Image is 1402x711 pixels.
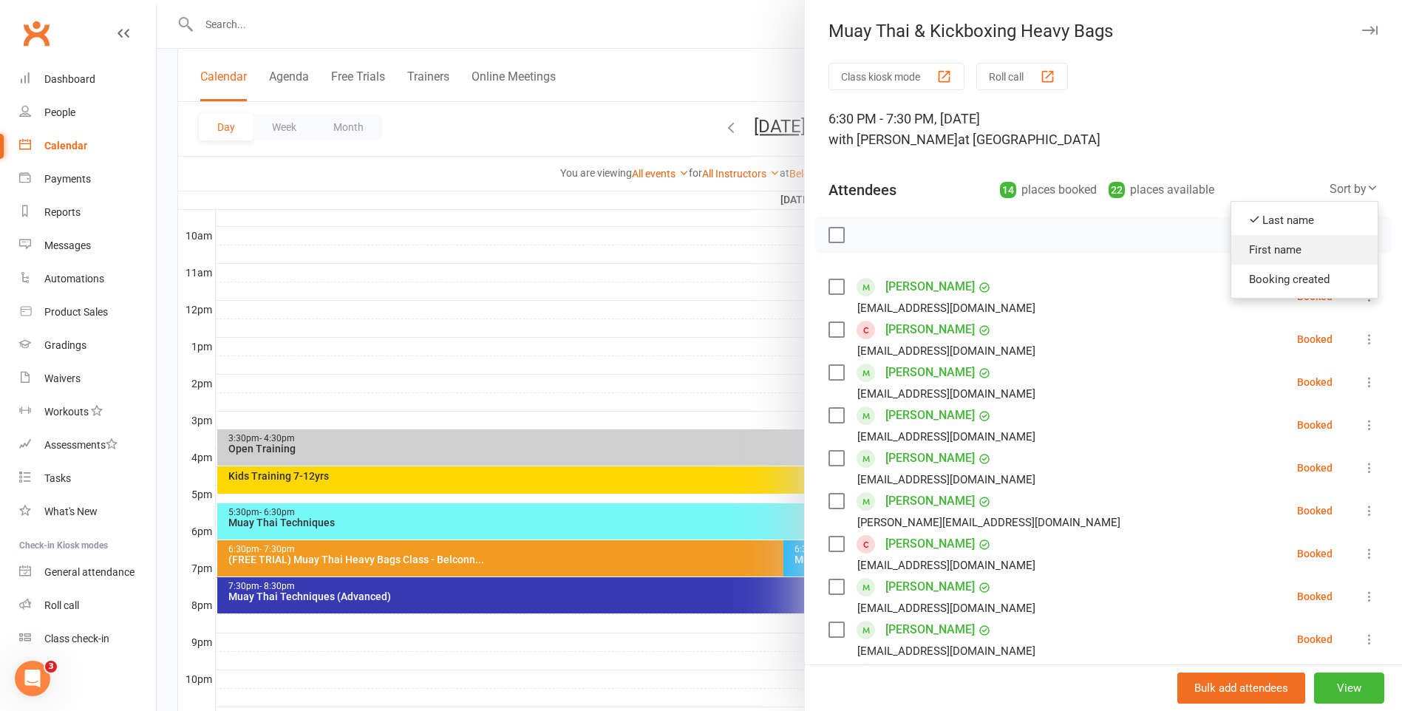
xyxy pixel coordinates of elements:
div: What's New [44,506,98,517]
div: Calendar [44,140,87,152]
div: [EMAIL_ADDRESS][DOMAIN_NAME] [857,642,1035,661]
div: [EMAIL_ADDRESS][DOMAIN_NAME] [857,470,1035,489]
div: People [44,106,75,118]
div: [EMAIL_ADDRESS][DOMAIN_NAME] [857,556,1035,575]
a: Roll call [19,589,156,622]
a: Booking created [1231,265,1378,294]
div: Class check-in [44,633,109,644]
a: [PERSON_NAME] [885,446,975,470]
a: Payments [19,163,156,196]
a: First name [1231,235,1378,265]
a: Last name [1231,205,1378,235]
div: [PERSON_NAME][EMAIL_ADDRESS][DOMAIN_NAME] [857,513,1120,532]
iframe: Intercom live chat [15,661,50,696]
div: 22 [1109,182,1125,198]
span: with [PERSON_NAME] [828,132,958,147]
div: Gradings [44,339,86,351]
div: Messages [44,239,91,251]
div: places booked [1000,180,1097,200]
div: Booked [1297,548,1333,559]
div: Muay Thai & Kickboxing Heavy Bags [805,21,1402,41]
a: [PERSON_NAME] [885,661,975,684]
a: Messages [19,229,156,262]
div: Dashboard [44,73,95,85]
div: Product Sales [44,306,108,318]
a: Automations [19,262,156,296]
a: Class kiosk mode [19,622,156,656]
div: General attendance [44,566,135,578]
div: Booked [1297,463,1333,473]
span: at [GEOGRAPHIC_DATA] [958,132,1100,147]
div: Assessments [44,439,118,451]
button: Class kiosk mode [828,63,964,90]
div: Booked [1297,377,1333,387]
div: Automations [44,273,104,285]
a: Waivers [19,362,156,395]
a: [PERSON_NAME] [885,404,975,427]
a: [PERSON_NAME] [885,361,975,384]
a: Assessments [19,429,156,462]
a: What's New [19,495,156,528]
a: Workouts [19,395,156,429]
a: [PERSON_NAME] [885,575,975,599]
div: Booked [1297,334,1333,344]
button: Bulk add attendees [1177,673,1305,704]
div: [EMAIL_ADDRESS][DOMAIN_NAME] [857,299,1035,318]
a: People [19,96,156,129]
div: places available [1109,180,1214,200]
div: [EMAIL_ADDRESS][DOMAIN_NAME] [857,599,1035,618]
a: Dashboard [19,63,156,96]
div: Tasks [44,472,71,484]
div: Payments [44,173,91,185]
a: Product Sales [19,296,156,329]
div: 6:30 PM - 7:30 PM, [DATE] [828,109,1378,150]
a: [PERSON_NAME] [885,489,975,513]
div: [EMAIL_ADDRESS][DOMAIN_NAME] [857,384,1035,404]
div: Booked [1297,291,1333,302]
div: [EMAIL_ADDRESS][DOMAIN_NAME] [857,341,1035,361]
span: 3 [45,661,57,673]
div: Reports [44,206,81,218]
a: Reports [19,196,156,229]
div: Sort by [1330,180,1378,199]
a: Tasks [19,462,156,495]
a: Gradings [19,329,156,362]
a: [PERSON_NAME] [885,532,975,556]
div: Booked [1297,506,1333,516]
div: Booked [1297,634,1333,644]
div: Booked [1297,420,1333,430]
button: Roll call [976,63,1068,90]
div: 14 [1000,182,1016,198]
a: General attendance kiosk mode [19,556,156,589]
div: Booked [1297,591,1333,602]
button: View [1314,673,1384,704]
a: Calendar [19,129,156,163]
div: Attendees [828,180,896,200]
a: [PERSON_NAME] [885,318,975,341]
div: [EMAIL_ADDRESS][DOMAIN_NAME] [857,427,1035,446]
div: Roll call [44,599,79,611]
a: Clubworx [18,15,55,52]
a: [PERSON_NAME] [885,275,975,299]
div: Workouts [44,406,89,418]
a: [PERSON_NAME] [885,618,975,642]
div: Waivers [44,372,81,384]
